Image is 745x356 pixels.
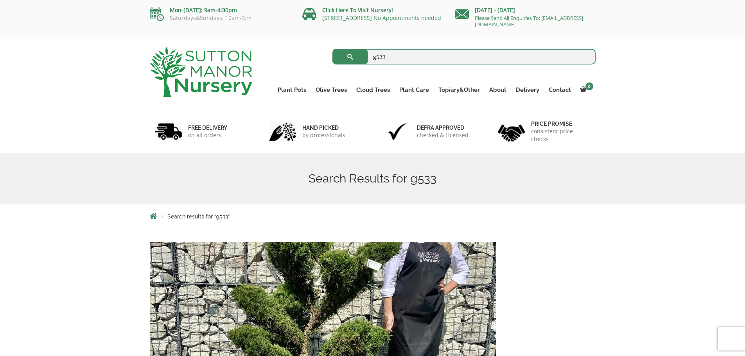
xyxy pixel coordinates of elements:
a: 0 [576,84,596,95]
a: Olive Trees [311,84,352,95]
h6: FREE DELIVERY [188,124,227,131]
a: Contact [544,84,576,95]
h6: Price promise [531,120,591,127]
input: Search... [332,49,596,64]
p: on all orders [188,131,227,139]
p: Saturdays&Sundays: 10am-3:m [150,15,291,21]
img: 2.jpg [269,122,296,141]
img: 1.jpg [155,122,182,141]
a: Plant Pots [273,84,311,95]
p: Mon-[DATE]: 9am-4:30pm [150,5,291,15]
a: Topiary&Other [434,84,485,95]
a: Cloud Trees [352,84,395,95]
h6: hand picked [302,124,345,131]
span: Search results for “g533” [167,213,230,220]
img: logo [150,47,252,97]
img: 3.jpg [384,122,411,141]
a: Click Here To Visit Nursery! [322,6,393,14]
span: 0 [585,82,593,90]
img: 4.jpg [498,120,525,143]
a: About [485,84,511,95]
a: Delivery [511,84,544,95]
h1: Search Results for g533 [150,172,596,186]
a: [STREET_ADDRESS] No Appointments needed [322,14,441,21]
a: Juniperus Media Mint Julip Cloud Tree G533 [150,322,496,329]
h6: Defra approved [417,124,469,131]
p: checked & Licensed [417,131,469,139]
p: by professionals [302,131,345,139]
a: Plant Care [395,84,434,95]
p: consistent price checks [531,127,591,143]
p: [DATE] - [DATE] [455,5,596,15]
nav: Breadcrumbs [150,213,596,219]
a: Please Send All Enquiries To: [EMAIL_ADDRESS][DOMAIN_NAME] [475,14,583,28]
